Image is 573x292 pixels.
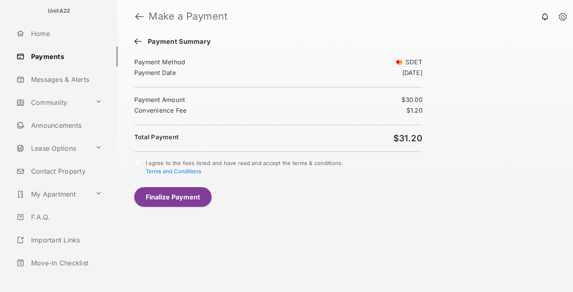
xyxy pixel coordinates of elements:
a: Community [13,93,92,112]
p: UnitA22 [48,7,70,15]
span: Payment Summary [144,38,211,47]
a: Payments [13,47,118,66]
a: F.A.Q. [13,207,118,227]
a: Messages & Alerts [13,70,118,89]
button: I agree to the fees listed and have read and accept the terms & conditions. [146,168,201,174]
a: My Apartment [13,184,92,204]
button: Finalize Payment [134,187,212,207]
a: Lease Options [13,138,92,158]
a: Move-In Checklist [13,253,118,273]
a: Announcements [13,115,118,135]
a: Important Links [13,230,105,250]
a: Contact Property [13,161,118,181]
a: Home [13,24,118,43]
span: I agree to the fees listed and have read and accept the terms & conditions. [146,160,343,174]
strong: Make a Payment [149,11,228,21]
